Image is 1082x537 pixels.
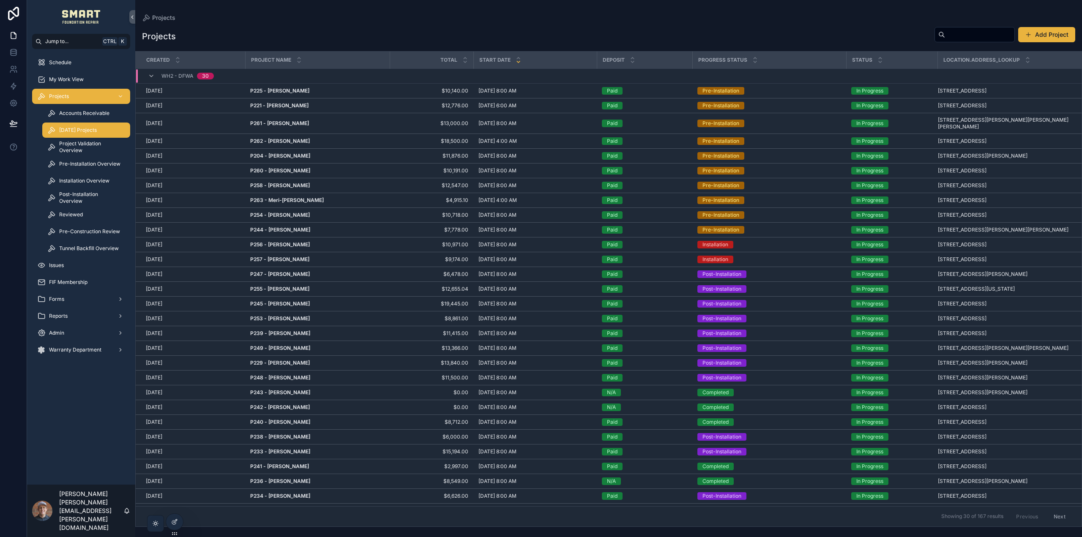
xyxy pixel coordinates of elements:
a: $11,876.00 [395,153,468,159]
span: Schedule [49,59,71,66]
span: [DATE] 8:00 AM [478,286,516,292]
button: Jump to...CtrlK [32,34,130,49]
a: Pre-Installation [697,152,841,160]
a: Installation [697,241,841,248]
a: In Progress [851,120,932,127]
a: [DATE] 8:00 AM [478,286,592,292]
a: [DATE] 8:00 AM [478,271,592,278]
a: P221 - [PERSON_NAME] [250,102,385,109]
strong: P257 - [PERSON_NAME] [250,256,309,262]
a: Paid [602,285,687,293]
p: [DATE] [146,256,162,263]
span: [STREET_ADDRESS] [938,300,986,307]
a: P225 - [PERSON_NAME] [250,87,385,94]
strong: P263 - Meri-[PERSON_NAME] [250,197,324,203]
strong: P204 - [PERSON_NAME] [250,153,310,159]
div: Paid [607,270,618,278]
span: [DATE] 4:00 AM [478,138,517,144]
a: [DATE] 8:00 AM [478,300,592,307]
a: Paid [602,226,687,234]
div: Post-Installation [702,300,741,308]
strong: P254 - [PERSON_NAME] [250,212,310,218]
div: In Progress [856,300,883,308]
a: [DATE] [146,153,240,159]
span: $4,915.10 [395,197,468,204]
span: Jump to... [45,38,99,45]
div: Pre-Installation [702,226,739,234]
div: Installation [702,241,728,248]
span: [STREET_ADDRESS] [938,87,986,94]
div: In Progress [856,137,883,145]
a: P255 - [PERSON_NAME] [250,286,385,292]
strong: P225 - [PERSON_NAME] [250,87,309,94]
a: $10,140.00 [395,87,468,94]
a: $10,971.00 [395,241,468,248]
a: In Progress [851,152,932,160]
a: In Progress [851,211,932,219]
span: $9,174.00 [395,256,468,263]
span: My Work View [49,76,84,83]
a: Paid [602,102,687,109]
span: K [119,38,126,45]
div: scrollable content [27,49,135,368]
a: P263 - Meri-[PERSON_NAME] [250,197,385,204]
a: Pre-Installation [697,102,841,109]
span: Accounts Receivable [59,110,109,117]
p: [DATE] [146,271,162,278]
span: [DATE] 8:00 AM [478,167,516,174]
a: [DATE] Projects [42,123,130,138]
span: [STREET_ADDRESS][PERSON_NAME] [938,153,1027,159]
a: [DATE] [146,102,240,109]
strong: P253 - [PERSON_NAME] [250,315,310,322]
a: $6,478.00 [395,271,468,278]
div: In Progress [856,196,883,204]
a: $10,191.00 [395,167,468,174]
a: In Progress [851,241,932,248]
a: In Progress [851,102,932,109]
div: Paid [607,167,618,174]
a: Admin [32,325,130,341]
div: Post-Installation [702,285,741,293]
a: P253 - [PERSON_NAME] [250,315,385,322]
a: Pre-Installation Overview [42,156,130,172]
a: Installation [697,256,841,263]
a: [DATE] [146,212,240,218]
p: [DATE] [146,120,162,127]
a: In Progress [851,300,932,308]
a: Pre-Installation [697,87,841,95]
strong: P245 - [PERSON_NAME] [250,300,310,307]
span: $8,861.00 [395,315,468,322]
a: [DATE] 8:00 AM [478,212,592,218]
p: [DATE] [146,138,162,144]
a: Post-Installation [697,270,841,278]
div: Paid [607,102,618,109]
div: In Progress [856,211,883,219]
a: [DATE] [146,87,240,94]
div: Post-Installation [702,315,741,322]
div: Pre-Installation [702,182,739,189]
div: Pre-Installation [702,196,739,204]
a: Schedule [32,55,130,70]
span: [STREET_ADDRESS][PERSON_NAME] [938,271,1027,278]
a: Projects [32,89,130,104]
a: Issues [32,258,130,273]
a: $7,778.00 [395,226,468,233]
a: Paid [602,152,687,160]
strong: P261 - [PERSON_NAME] [250,120,309,126]
span: $13,000.00 [395,120,468,127]
a: Post-Installation [697,285,841,293]
p: [DATE] [146,286,162,292]
span: FIF Membership [49,279,87,286]
a: [STREET_ADDRESS] [938,212,1072,218]
a: [DATE] [146,197,240,204]
span: [STREET_ADDRESS][US_STATE] [938,286,1015,292]
a: [DATE] 8:00 AM [478,87,592,94]
div: Paid [607,87,618,95]
a: [STREET_ADDRESS] [938,167,1072,174]
a: [DATE] 8:00 AM [478,241,592,248]
span: [DATE] 8:00 AM [478,315,516,322]
a: $18,500.00 [395,138,468,144]
p: [DATE] [146,87,162,94]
